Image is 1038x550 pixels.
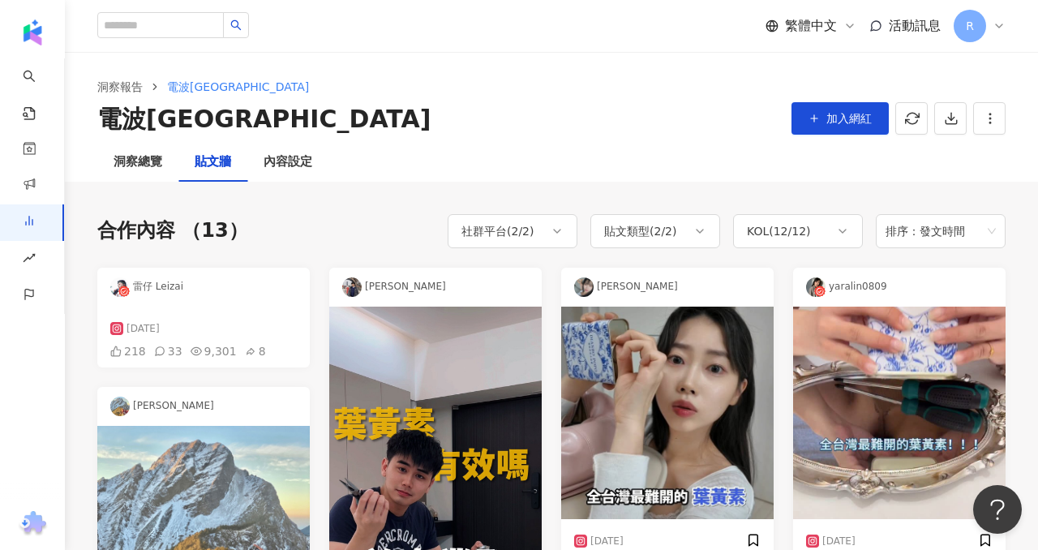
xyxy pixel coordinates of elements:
[97,268,310,307] div: 雷仔 Leizai
[826,112,872,125] span: 加入網紅
[264,153,312,172] div: 內容設定
[889,18,941,33] span: 活動訊息
[19,19,45,45] img: logo icon
[23,58,55,122] a: search
[94,78,146,96] a: 洞察報告
[806,277,826,297] img: KOL Avatar
[195,153,231,172] div: 貼文牆
[17,511,49,537] img: chrome extension
[110,277,130,297] img: KOL Avatar
[791,102,889,135] button: 加入網紅
[966,17,974,35] span: R
[97,217,248,245] div: 合作內容 （13）
[110,397,130,416] img: KOL Avatar
[329,268,542,307] div: [PERSON_NAME]
[785,17,837,35] span: 繁體中文
[561,307,774,519] img: post-image
[23,242,36,278] span: rise
[110,345,146,358] div: 218
[973,485,1022,534] iframe: Help Scout Beacon - Open
[793,268,1006,307] div: yaralin0809
[342,277,362,297] img: KOL Avatar
[793,307,1006,519] img: post-image
[97,102,431,136] div: 電波[GEOGRAPHIC_DATA]
[97,387,310,426] div: [PERSON_NAME]
[167,80,309,93] span: 電波[GEOGRAPHIC_DATA]
[230,19,242,31] span: search
[604,221,677,241] div: 貼文類型 ( 2 / 2 )
[245,345,266,358] div: 8
[886,216,996,247] span: 排序：發文時間
[110,322,160,335] div: [DATE]
[461,221,534,241] div: 社群平台 ( 2 / 2 )
[561,268,774,307] div: [PERSON_NAME]
[806,535,856,548] div: [DATE]
[154,345,182,358] div: 33
[747,221,811,241] div: KOL ( 12 / 12 )
[191,345,237,358] div: 9,301
[574,277,594,297] img: KOL Avatar
[114,153,162,172] div: 洞察總覽
[574,535,624,548] div: [DATE]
